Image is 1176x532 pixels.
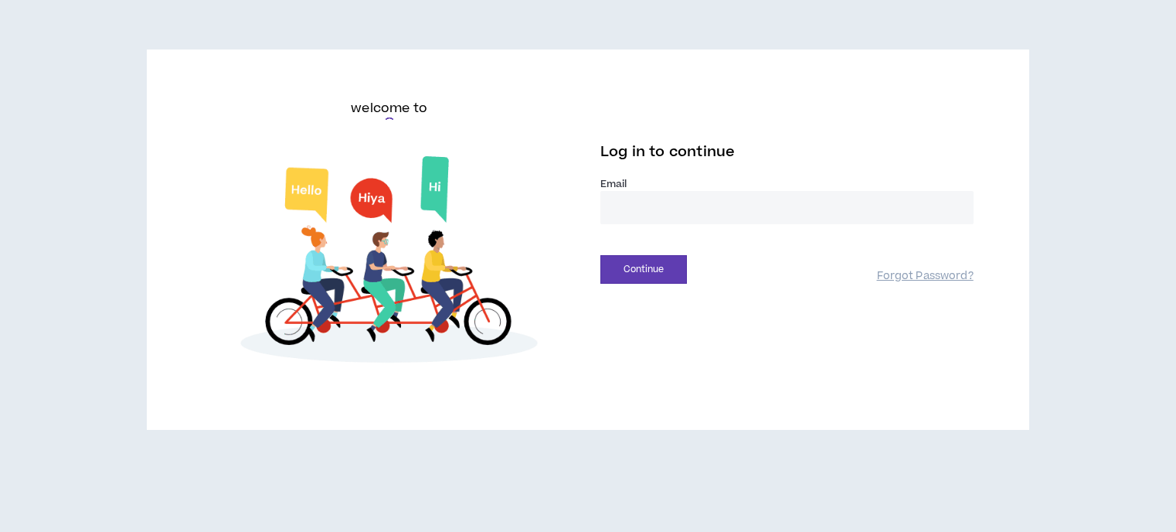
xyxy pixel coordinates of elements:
[202,144,576,380] img: Welcome to Wripple
[600,142,735,162] span: Log in to continue
[600,255,687,284] button: Continue
[877,269,974,284] a: Forgot Password?
[351,99,427,118] h6: welcome to
[600,177,974,191] label: Email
